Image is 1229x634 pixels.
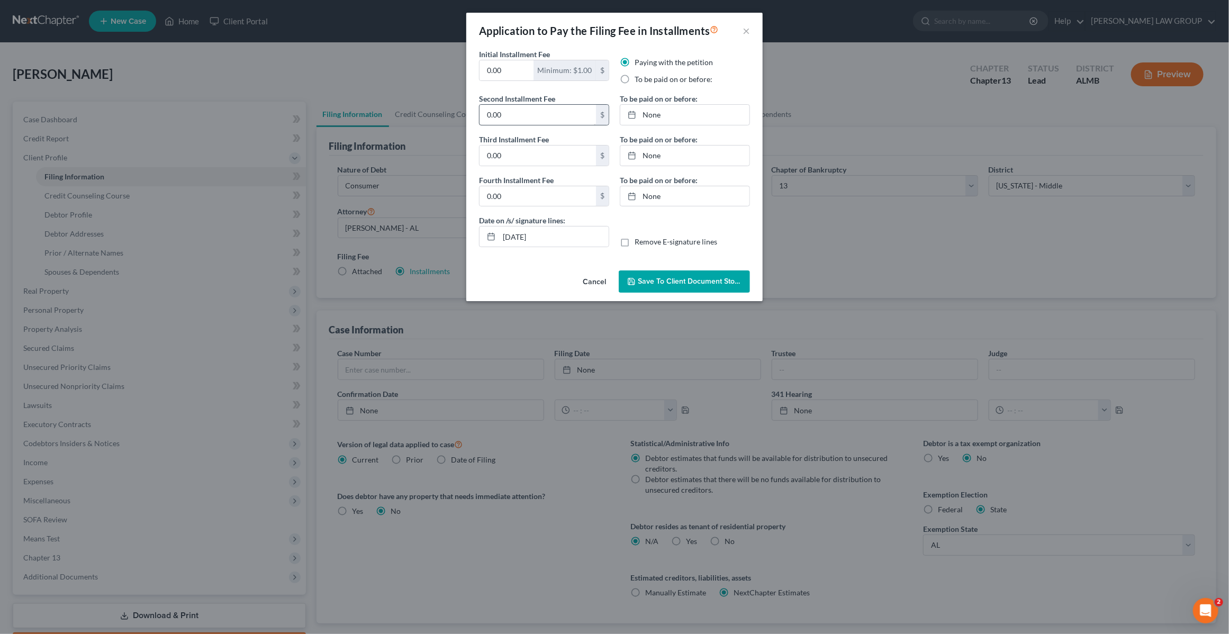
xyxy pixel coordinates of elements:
div: Minimum: $1.00 [534,60,596,80]
div: $ [596,146,609,166]
iframe: Intercom live chat [1193,598,1218,623]
label: Fourth Installment Fee [479,175,554,186]
input: 0.00 [480,60,534,80]
a: None [620,186,749,206]
input: MM/DD/YYYY [499,227,609,247]
label: To be paid on or before: [635,74,712,85]
div: $ [596,60,609,80]
label: Remove E-signature lines [635,237,717,247]
button: Save to Client Document Storage [619,270,750,293]
label: Second Installment Fee [479,93,555,104]
label: Initial Installment Fee [479,49,550,60]
div: Application to Pay the Filing Fee in Installments [479,23,719,38]
a: None [620,105,749,125]
input: 0.00 [480,146,596,166]
div: $ [596,186,609,206]
button: × [743,24,750,37]
label: Date on /s/ signature lines: [479,215,565,226]
label: To be paid on or before: [620,175,698,186]
span: 2 [1215,598,1223,606]
span: Save to Client Document Storage [638,277,750,286]
div: $ [596,105,609,125]
input: 0.00 [480,105,596,125]
label: To be paid on or before: [620,93,698,104]
button: Cancel [574,271,614,293]
label: Third Installment Fee [479,134,549,145]
label: Paying with the petition [635,57,713,68]
input: 0.00 [480,186,596,206]
label: To be paid on or before: [620,134,698,145]
a: None [620,146,749,166]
